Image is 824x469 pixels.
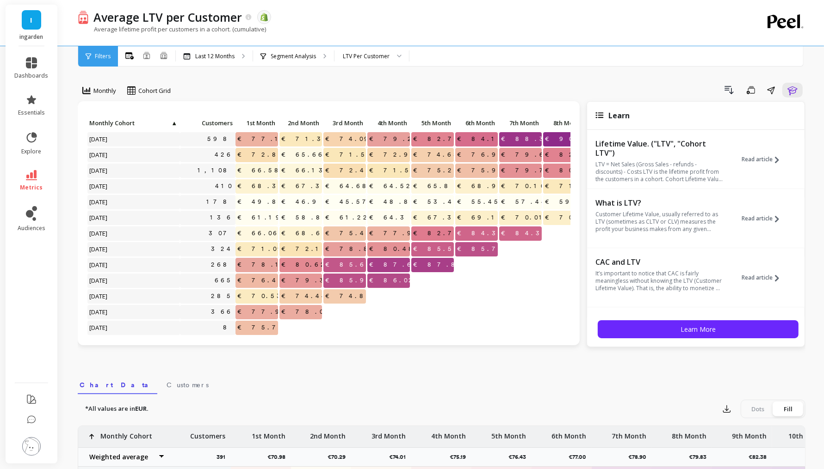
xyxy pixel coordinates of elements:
p: 3rd Month [323,116,366,129]
span: [DATE] [87,258,110,272]
div: Toggle SortBy [499,116,543,131]
span: Customers [182,119,233,127]
span: [DATE] [87,226,110,240]
div: Toggle SortBy [543,116,587,131]
span: €61.22 [323,211,372,225]
span: ▲ [170,119,177,127]
button: Read article [742,197,786,240]
span: €71.51 [323,148,377,162]
a: 366 [209,305,235,319]
span: €71.39 [543,179,603,193]
a: 178 [204,195,235,209]
span: Read article [742,215,773,222]
span: €71.55 [367,164,420,177]
span: €67.37 [411,211,470,225]
p: What is LTV? [595,198,723,207]
p: 7th Month [499,116,542,129]
p: 9th Month [732,426,767,441]
div: Toggle SortBy [180,116,223,131]
span: €72.99 [367,148,426,162]
p: 6th Month [551,426,586,441]
p: 1st Month [235,116,278,129]
span: €71.38 [279,132,339,146]
span: metrics [20,184,43,191]
span: €75.95 [455,164,510,177]
span: €68.31 [235,179,291,193]
span: €48.82 [367,195,422,209]
span: Learn More [681,325,716,334]
p: Average lifetime profit per customers in a cohort. (cumulative) [78,25,266,33]
span: €77.96 [235,305,294,319]
span: 8th Month [545,119,583,127]
button: Read article [742,138,786,181]
span: €46.94 [279,195,331,209]
span: Read article [742,156,773,163]
button: Read article [742,256,786,299]
img: profile picture [22,437,41,456]
span: 4th Month [369,119,407,127]
span: Chart Data [80,380,155,390]
p: 391 [217,453,231,461]
span: €79.26 [367,132,422,146]
p: 6th Month [455,116,498,129]
a: 598 [205,132,235,146]
span: Customers [167,380,209,390]
p: €77.00 [569,453,592,461]
div: Toggle SortBy [411,116,455,131]
span: €74.68 [411,148,466,162]
span: €65.89 [411,179,466,193]
span: €75.22 [411,164,463,177]
span: €74.09 [323,132,377,146]
p: €82.38 [749,453,772,461]
p: Last 12 Months [195,53,235,60]
span: €70.10 [499,179,548,193]
p: 8th Month [543,116,586,129]
span: €72.14 [279,242,331,256]
p: CAC and LTV [595,257,723,267]
strong: EUR. [135,404,149,413]
span: Learn [608,110,630,121]
p: 1st Month [252,426,285,441]
div: LTV Per Customer [343,52,390,61]
span: €74.44 [279,289,330,303]
span: audiences [18,225,45,232]
p: Segment Analysis [271,53,316,60]
span: Cohort Grid [138,86,171,95]
a: 136 [208,211,235,225]
span: €58.82 [279,211,335,225]
span: €75.73 [235,321,294,335]
span: €55.45 [455,195,503,209]
a: 426 [213,148,235,162]
span: €67.32 [279,179,334,193]
p: It’s important to notice that CAC is fairly meaningless without knowing the LTV (Customer Lifetim... [595,270,723,292]
span: €80.48 [367,242,421,256]
span: €80.62 [279,258,329,272]
span: [DATE] [87,305,110,319]
a: 1,108 [196,164,235,177]
span: €76.49 [235,274,291,287]
span: explore [22,148,42,155]
span: €59.40 [543,195,593,209]
span: €57.44 [499,195,550,209]
span: €78.85 [323,242,382,256]
div: Toggle SortBy [87,116,131,131]
span: [DATE] [87,179,110,193]
a: 665 [213,274,235,287]
div: Toggle SortBy [455,116,499,131]
span: €64.30 [367,211,417,225]
span: €88.39 [499,132,562,146]
span: €85.99 [323,274,382,287]
span: €64.52 [367,179,415,193]
span: €74.84 [323,289,378,303]
span: Read article [742,274,773,281]
span: [DATE] [87,211,110,225]
span: 2nd Month [281,119,319,127]
span: [DATE] [87,148,110,162]
span: €66.58 [235,164,287,177]
span: €70.01 [543,211,593,225]
nav: Tabs [78,373,805,394]
p: Customer Lifetime Value, usually referred to as LTV (sometimes as CLTV or CLV) measures the profi... [595,211,723,233]
span: €82.78 [411,132,470,146]
div: Toggle SortBy [279,116,323,131]
p: €74.01 [389,453,411,461]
